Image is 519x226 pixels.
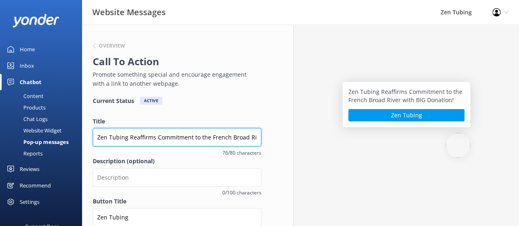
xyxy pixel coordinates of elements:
label: Description (optional) [93,157,261,166]
div: Pop-up messages [5,136,69,148]
div: Inbox [20,57,34,74]
p: Promote something special and encourage engagement with a link to another webpage. [93,70,257,89]
div: Active [140,97,162,105]
input: Title [93,128,261,146]
h6: Overview [99,43,125,48]
div: Reports [5,148,43,159]
div: Chat Logs [5,113,48,125]
label: Button Title [93,197,261,206]
input: Description [93,168,261,187]
div: Chatbot [20,74,41,90]
div: Reviews [20,161,39,177]
label: Title [93,117,261,126]
a: Website Widget [5,125,82,136]
img: yonder-white-logo.png [12,14,59,27]
button: Overview [93,43,125,48]
h4: Current Status [93,97,134,105]
h3: Website Messages [92,6,166,19]
div: Home [20,41,35,57]
div: Website Widget [5,125,62,136]
div: Content [5,90,43,102]
a: Pop-up messages [5,136,82,148]
a: Chat Logs [5,113,82,125]
span: 0/100 characters [93,189,261,196]
div: Products [5,102,46,113]
span: 76/80 characters [93,149,261,157]
a: Content [5,90,82,102]
button: Zen Tubing [348,109,464,121]
a: Products [5,102,82,113]
div: Recommend [20,177,51,194]
div: Settings [20,194,39,210]
h2: Call To Action [93,54,257,69]
a: Reports [5,148,82,159]
h5: Zen Tubing Reaffirms Commitment to the French Broad River with BIG Donation! [348,88,464,104]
